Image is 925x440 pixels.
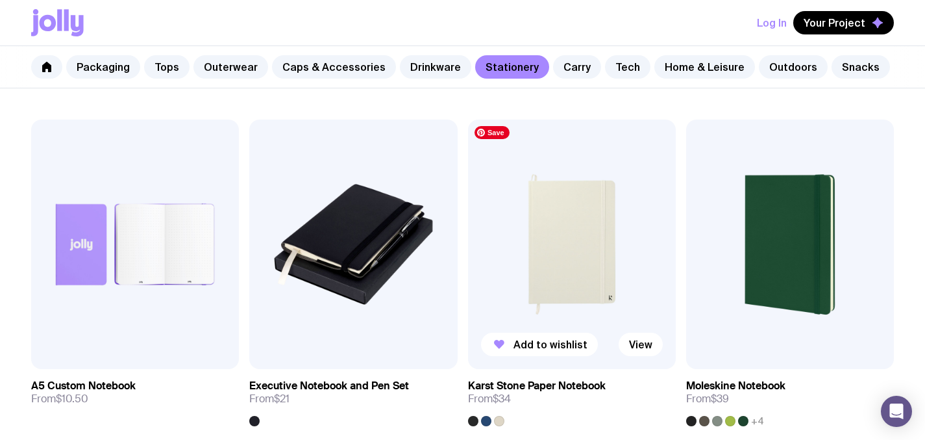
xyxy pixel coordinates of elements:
[481,333,598,356] button: Add to wishlist
[272,55,396,79] a: Caps & Accessories
[34,34,143,44] div: Domain: [DOMAIN_NAME]
[881,396,912,427] div: Open Intercom Messenger
[475,126,510,139] span: Save
[605,55,650,79] a: Tech
[475,55,549,79] a: Stationery
[274,392,290,406] span: $21
[553,55,601,79] a: Carry
[193,55,268,79] a: Outerwear
[249,380,409,393] h3: Executive Notebook and Pen Set
[129,75,140,86] img: tab_keywords_by_traffic_grey.svg
[757,11,787,34] button: Log In
[36,21,64,31] div: v 4.0.25
[751,416,764,426] span: +4
[49,77,116,85] div: Domain Overview
[21,21,31,31] img: logo_orange.svg
[793,11,894,34] button: Your Project
[56,392,88,406] span: $10.50
[468,380,606,393] h3: Karst Stone Paper Notebook
[31,369,239,416] a: A5 Custom NotebookFrom$10.50
[249,393,290,406] span: From
[513,338,587,351] span: Add to wishlist
[711,392,729,406] span: $39
[654,55,755,79] a: Home & Leisure
[21,34,31,44] img: website_grey.svg
[468,393,511,406] span: From
[804,16,865,29] span: Your Project
[400,55,471,79] a: Drinkware
[66,55,140,79] a: Packaging
[143,77,219,85] div: Keywords by Traffic
[686,393,729,406] span: From
[832,55,890,79] a: Snacks
[249,369,457,426] a: Executive Notebook and Pen SetFrom$21
[493,392,511,406] span: $34
[35,75,45,86] img: tab_domain_overview_orange.svg
[619,333,663,356] a: View
[759,55,828,79] a: Outdoors
[468,369,676,426] a: Karst Stone Paper NotebookFrom$34
[144,55,190,79] a: Tops
[31,393,88,406] span: From
[686,369,894,426] a: Moleskine NotebookFrom$39+4
[686,380,785,393] h3: Moleskine Notebook
[31,380,136,393] h3: A5 Custom Notebook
